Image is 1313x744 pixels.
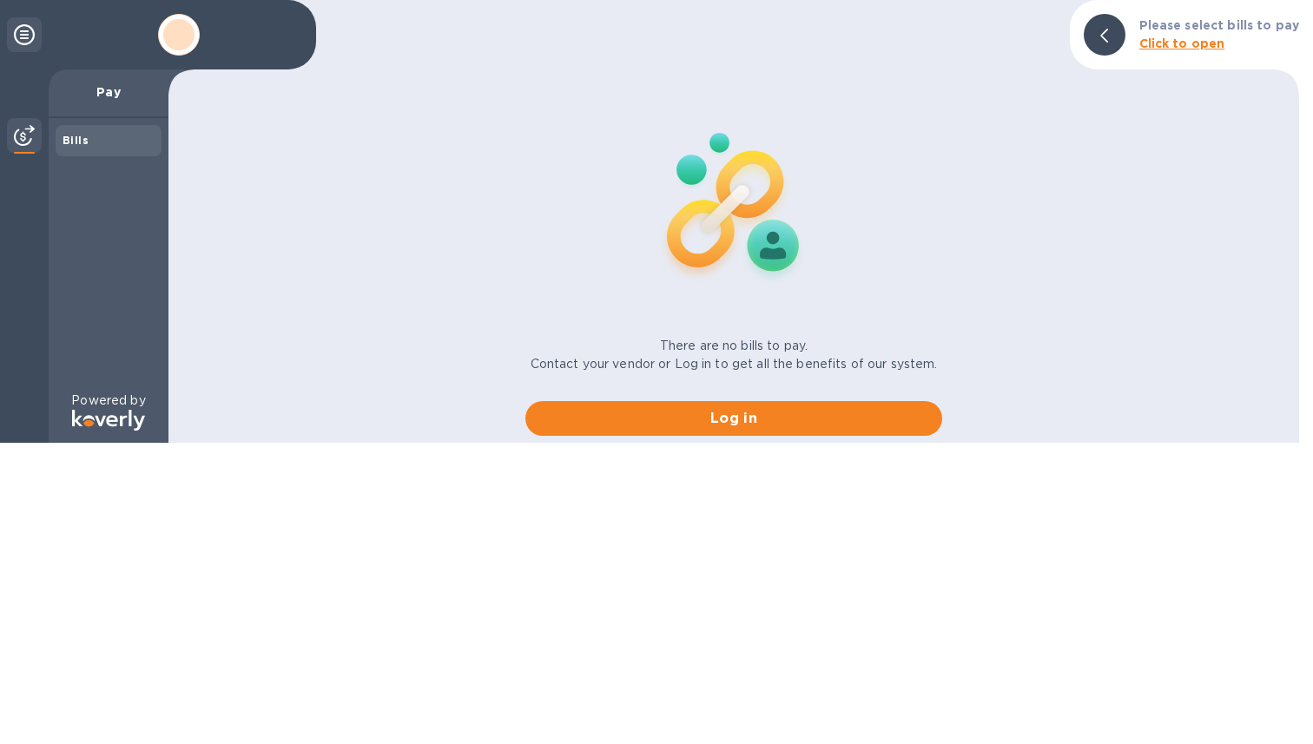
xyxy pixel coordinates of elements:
[72,410,145,431] img: Logo
[71,392,145,410] p: Powered by
[525,401,942,436] button: Log in
[63,134,89,147] b: Bills
[1139,36,1225,50] b: Click to open
[531,337,938,373] p: There are no bills to pay. Contact your vendor or Log in to get all the benefits of our system.
[1139,18,1299,32] b: Please select bills to pay
[63,83,155,101] p: Pay
[539,408,928,429] span: Log in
